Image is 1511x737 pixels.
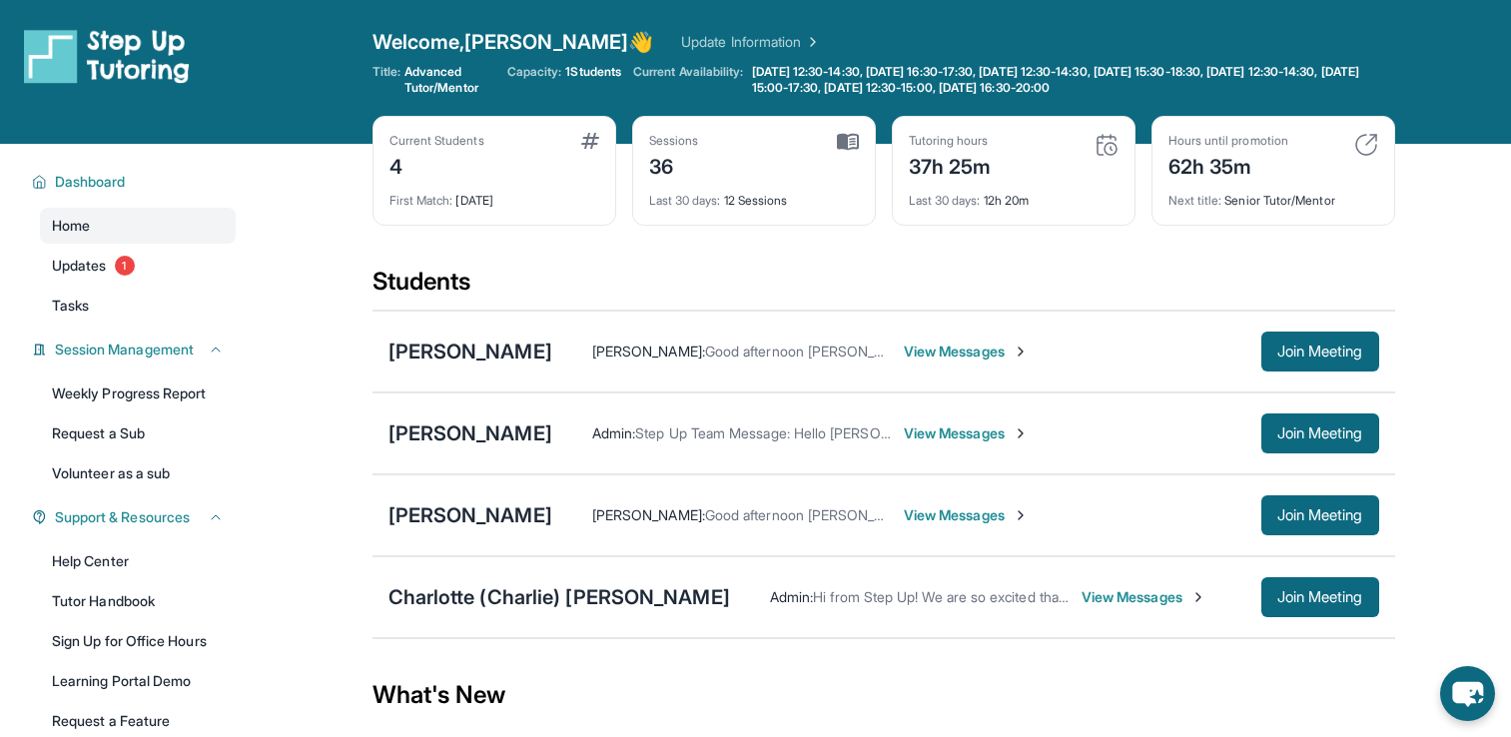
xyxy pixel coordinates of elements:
div: [PERSON_NAME] [388,338,552,366]
span: Dashboard [55,172,126,192]
a: Home [40,208,236,244]
span: Next title : [1168,193,1222,208]
img: logo [24,28,190,84]
span: Admin : [592,424,635,441]
span: View Messages [904,342,1029,362]
img: Chevron-Right [1013,507,1029,523]
span: Welcome, [PERSON_NAME] 👋 [373,28,654,56]
span: Last 30 days : [649,193,721,208]
a: Tasks [40,288,236,324]
span: Join Meeting [1277,509,1363,521]
span: Last 30 days : [909,193,981,208]
a: Weekly Progress Report [40,375,236,411]
img: Chevron-Right [1190,589,1206,605]
span: Admin : [770,588,813,605]
img: card [837,133,859,151]
button: Dashboard [47,172,224,192]
button: Session Management [47,340,224,360]
div: 62h 35m [1168,149,1288,181]
div: Students [373,266,1395,310]
span: Join Meeting [1277,591,1363,603]
div: 12h 20m [909,181,1119,209]
div: 4 [389,149,484,181]
div: Senior Tutor/Mentor [1168,181,1378,209]
a: Help Center [40,543,236,579]
div: [PERSON_NAME] [388,419,552,447]
img: Chevron Right [801,32,821,52]
a: Request a Sub [40,415,236,451]
span: 1 [115,256,135,276]
a: Updates1 [40,248,236,284]
span: Support & Resources [55,507,190,527]
span: [PERSON_NAME] : [592,343,705,360]
span: First Match : [389,193,453,208]
span: [PERSON_NAME] : [592,506,705,523]
a: Sign Up for Office Hours [40,623,236,659]
img: card [1354,133,1378,157]
span: View Messages [904,423,1029,443]
div: 37h 25m [909,149,992,181]
img: Chevron-Right [1013,344,1029,360]
a: Learning Portal Demo [40,663,236,699]
span: View Messages [904,505,1029,525]
span: Join Meeting [1277,346,1363,358]
span: Title: [373,64,400,96]
img: card [581,133,599,149]
div: [DATE] [389,181,599,209]
span: Current Availability: [633,64,743,96]
span: 1 Students [565,64,621,80]
div: 12 Sessions [649,181,859,209]
div: Sessions [649,133,699,149]
button: Support & Resources [47,507,224,527]
div: Hours until promotion [1168,133,1288,149]
a: Volunteer as a sub [40,455,236,491]
button: chat-button [1440,666,1495,721]
button: Join Meeting [1261,495,1379,535]
span: Join Meeting [1277,427,1363,439]
a: Update Information [681,32,821,52]
button: Join Meeting [1261,332,1379,371]
span: Tasks [52,296,89,316]
div: 36 [649,149,699,181]
div: Tutoring hours [909,133,992,149]
img: card [1095,133,1119,157]
span: Capacity: [507,64,562,80]
div: Charlotte (Charlie) [PERSON_NAME] [388,583,730,611]
img: Chevron-Right [1013,425,1029,441]
div: Current Students [389,133,484,149]
a: Tutor Handbook [40,583,236,619]
span: Updates [52,256,107,276]
button: Join Meeting [1261,577,1379,617]
button: Join Meeting [1261,413,1379,453]
div: [PERSON_NAME] [388,501,552,529]
span: Home [52,216,90,236]
span: Session Management [55,340,194,360]
span: View Messages [1082,587,1206,607]
a: [DATE] 12:30-14:30, [DATE] 16:30-17:30, [DATE] 12:30-14:30, [DATE] 15:30-18:30, [DATE] 12:30-14:3... [748,64,1395,96]
span: [DATE] 12:30-14:30, [DATE] 16:30-17:30, [DATE] 12:30-14:30, [DATE] 15:30-18:30, [DATE] 12:30-14:3... [752,64,1391,96]
span: Advanced Tutor/Mentor [404,64,495,96]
